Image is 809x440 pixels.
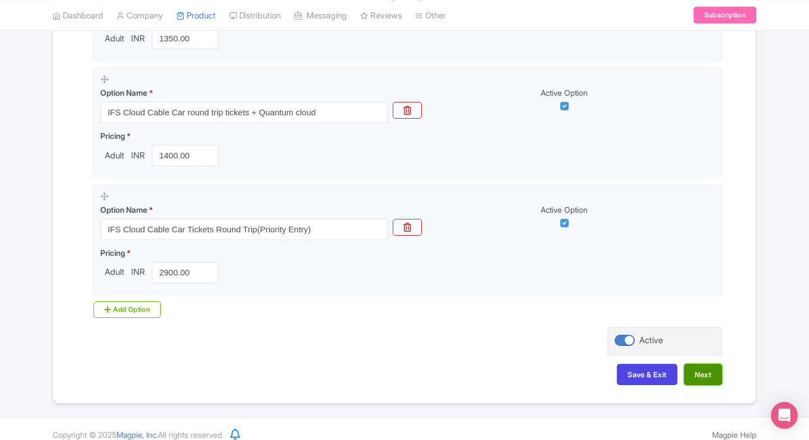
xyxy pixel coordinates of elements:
a: Magpie Help [712,430,756,439]
span: Adult [100,266,129,279]
span: Pricing [100,131,125,141]
a: Subscription [694,7,756,24]
div: Active [639,334,663,347]
span: INR [129,266,147,279]
div: Add Option [94,301,161,318]
span: Pricing [100,248,125,258]
span: INR [129,32,147,45]
button: Next [684,364,722,385]
span: Active Option [541,205,588,214]
span: Active Option [541,88,588,97]
input: Option Name [100,102,388,123]
span: INR [129,149,147,162]
span: Magpie, Inc. [117,430,158,439]
input: Option Name [100,219,388,240]
input: 0.00 [152,262,219,283]
input: 0.00 [152,28,219,49]
div: Open Intercom Messenger [771,402,798,429]
span: Option Name [100,205,147,214]
span: Option Name [100,88,147,97]
span: Adult [100,149,129,162]
button: Save & Exit [617,364,677,385]
input: 0.00 [152,145,219,166]
span: Adult [100,32,129,45]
